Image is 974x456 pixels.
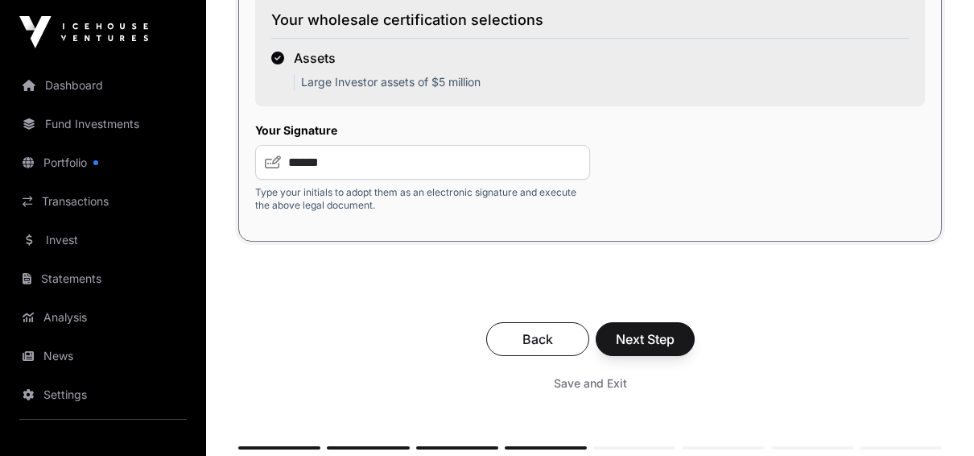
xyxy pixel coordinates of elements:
a: Settings [13,377,193,412]
p: Type your initials to adopt them as an electronic signature and execute the above legal document. [255,186,590,212]
button: Save and Exit [534,369,646,398]
a: Invest [13,222,193,258]
a: Dashboard [13,68,193,103]
label: Your Signature [255,122,590,139]
button: Next Step [596,322,695,356]
span: Next Step [616,330,675,349]
p: Large Investor assets of $5 million [294,74,481,90]
h3: Your wholesale certification selections [271,9,909,39]
a: Transactions [13,184,193,219]
span: Back [506,330,569,349]
iframe: Chat Widget [894,379,974,456]
a: Fund Investments [13,106,193,142]
a: Statements [13,261,193,296]
button: Back [486,322,589,356]
img: Icehouse Ventures Logo [19,16,148,48]
a: Analysis [13,300,193,335]
span: Save and Exit [554,375,627,392]
div: Assets [294,48,481,68]
a: News [13,338,193,374]
a: Portfolio [13,145,193,180]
